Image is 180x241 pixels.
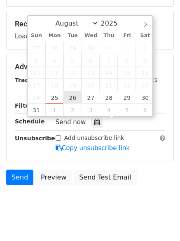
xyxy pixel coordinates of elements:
[118,104,136,116] span: September 5, 2025
[82,79,100,91] span: August 20, 2025
[82,91,100,104] span: August 27, 2025
[28,91,46,104] span: August 24, 2025
[56,118,86,126] span: Send now
[28,66,46,79] span: August 10, 2025
[64,134,124,142] label: Add unsubscribe link
[15,102,36,109] strong: Filters
[45,104,63,116] span: September 1, 2025
[82,42,100,54] span: July 30, 2025
[28,42,46,54] span: July 27, 2025
[118,33,136,38] span: Fri
[136,66,154,79] span: August 16, 2025
[136,104,154,116] span: September 6, 2025
[100,33,118,38] span: Thu
[15,62,165,71] h5: Advanced
[63,91,82,104] span: August 26, 2025
[82,104,100,116] span: September 3, 2025
[45,54,63,66] span: August 4, 2025
[82,33,100,38] span: Wed
[136,91,154,104] span: August 30, 2025
[63,79,82,91] span: August 19, 2025
[118,66,136,79] span: August 15, 2025
[35,170,72,185] a: Preview
[136,79,154,91] span: August 23, 2025
[98,19,128,27] input: Year
[45,33,63,38] span: Mon
[63,104,82,116] span: September 2, 2025
[118,91,136,104] span: August 29, 2025
[56,144,130,152] a: Copy unsubscribe link
[139,201,180,241] iframe: Chat Widget
[63,33,82,38] span: Tue
[82,66,100,79] span: August 13, 2025
[28,79,46,91] span: August 17, 2025
[118,54,136,66] span: August 8, 2025
[63,42,82,54] span: July 29, 2025
[100,79,118,91] span: August 21, 2025
[100,66,118,79] span: August 14, 2025
[100,54,118,66] span: August 7, 2025
[63,66,82,79] span: August 12, 2025
[45,79,63,91] span: August 18, 2025
[15,77,42,83] strong: Tracking
[28,104,46,116] span: August 31, 2025
[15,19,165,28] h5: Recipients
[82,54,100,66] span: August 6, 2025
[15,118,44,125] strong: Schedule
[28,54,46,66] span: August 3, 2025
[15,135,55,142] strong: Unsubscribe
[136,54,154,66] span: August 9, 2025
[100,104,118,116] span: September 4, 2025
[6,170,33,185] a: Send
[118,79,136,91] span: August 22, 2025
[15,19,165,41] div: Loading...
[28,33,46,38] span: Sun
[45,66,63,79] span: August 11, 2025
[45,42,63,54] span: July 28, 2025
[63,54,82,66] span: August 5, 2025
[118,42,136,54] span: August 1, 2025
[100,42,118,54] span: July 31, 2025
[45,91,63,104] span: August 25, 2025
[74,170,136,185] a: Send Test Email
[136,33,154,38] span: Sat
[136,42,154,54] span: August 2, 2025
[100,91,118,104] span: August 28, 2025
